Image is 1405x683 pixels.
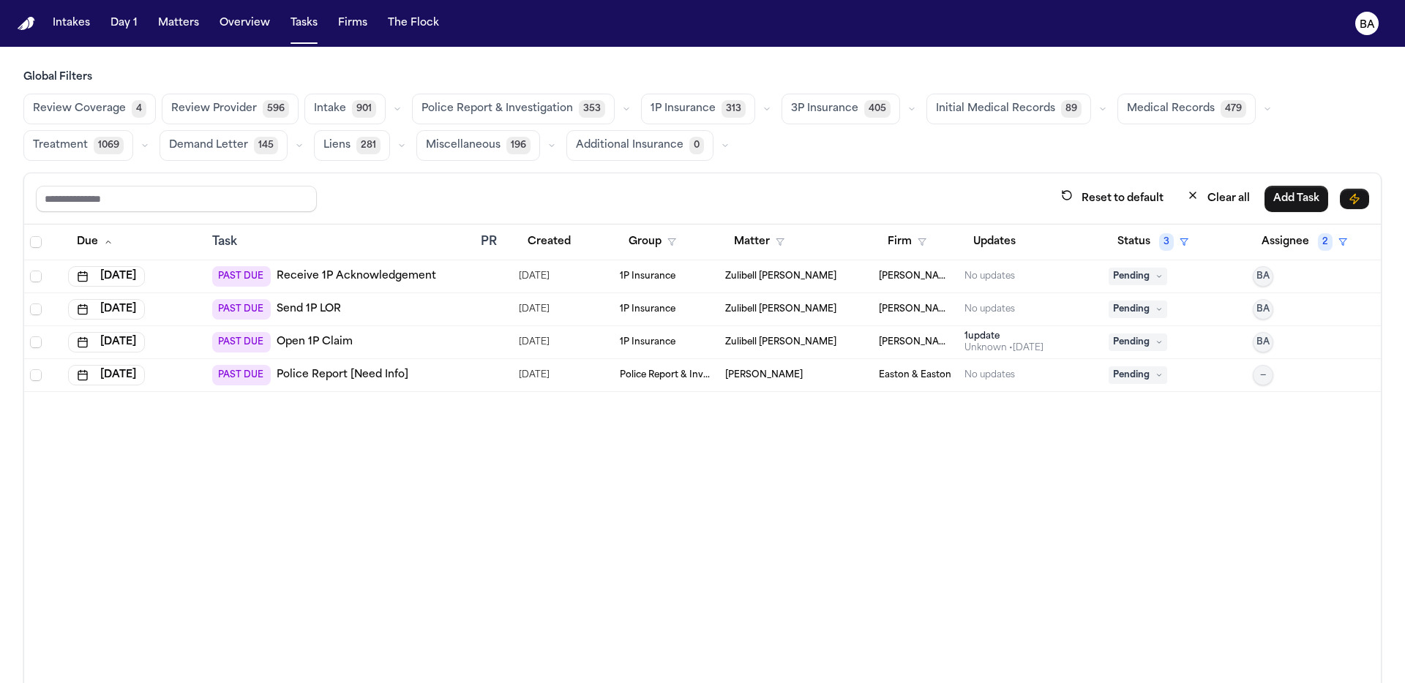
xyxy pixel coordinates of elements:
button: Demand Letter145 [160,130,288,161]
button: Reset to default [1052,185,1172,212]
span: 281 [356,137,381,154]
span: Additional Insurance [576,138,683,153]
span: 4 [132,100,146,118]
button: Immediate Task [1340,189,1369,209]
span: 145 [254,137,278,154]
span: 353 [579,100,605,118]
span: Review Provider [171,102,257,116]
span: Review Coverage [33,102,126,116]
button: 3P Insurance405 [782,94,900,124]
button: Police Report & Investigation353 [412,94,615,124]
button: [DATE] [68,365,145,385]
span: 1P Insurance [651,102,716,116]
button: Review Provider596 [162,94,299,124]
button: Clear all [1178,185,1259,212]
span: 405 [864,100,891,118]
span: Demand Letter [169,138,248,153]
span: Treatment [33,138,88,153]
span: 479 [1221,100,1246,118]
button: Medical Records479 [1117,94,1256,124]
span: Medical Records [1127,102,1215,116]
img: Finch Logo [18,17,35,31]
button: Intake901 [304,94,386,124]
span: Police Report & Investigation [421,102,573,116]
span: 3P Insurance [791,102,858,116]
span: 89 [1061,100,1082,118]
button: Add Task [1264,186,1328,212]
span: 0 [689,137,704,154]
button: Tasks [285,10,323,37]
button: Overview [214,10,276,37]
span: 1069 [94,137,124,154]
button: 1P Insurance313 [641,94,755,124]
button: Initial Medical Records89 [926,94,1091,124]
button: Additional Insurance0 [566,130,713,161]
span: Liens [323,138,351,153]
button: Firms [332,10,373,37]
button: Intakes [47,10,96,37]
span: 901 [352,100,376,118]
span: 196 [506,137,531,154]
span: Miscellaneous [426,138,501,153]
span: 596 [263,100,289,118]
button: Day 1 [105,10,143,37]
span: Intake [314,102,346,116]
button: Review Coverage4 [23,94,156,124]
button: Liens281 [314,130,390,161]
a: Home [18,17,35,31]
button: Matters [152,10,205,37]
button: Miscellaneous196 [416,130,540,161]
button: Treatment1069 [23,130,133,161]
span: 313 [722,100,746,118]
button: The Flock [382,10,445,37]
h3: Global Filters [23,70,1382,85]
span: Initial Medical Records [936,102,1055,116]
